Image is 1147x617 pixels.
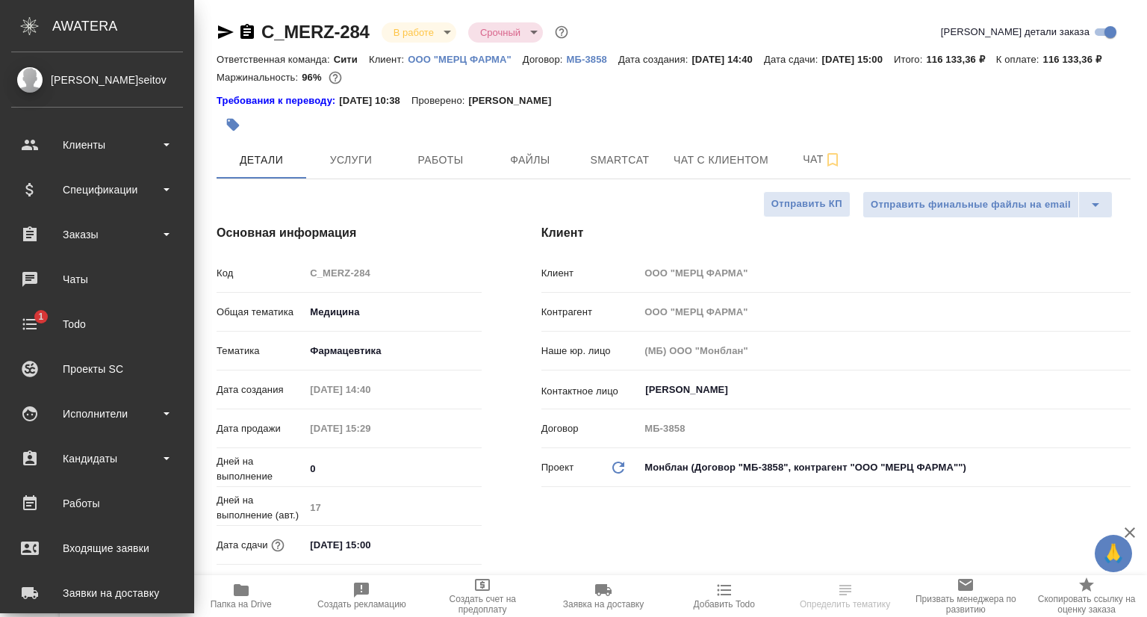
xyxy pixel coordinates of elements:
[11,134,183,156] div: Клиенты
[1035,594,1138,615] span: Скопировать ссылку на оценку заказа
[217,23,234,41] button: Скопировать ссылку для ЯМессенджера
[11,582,183,604] div: Заявки на доставку
[4,261,190,298] a: Чаты
[4,350,190,388] a: Проекты SC
[217,538,268,553] p: Дата сдачи
[639,455,1131,480] div: Монблан (Договор "МБ-3858", контрагент "ООО "МЕРЦ ФАРМА"")
[334,54,369,65] p: Сити
[763,191,851,217] button: Отправить КП
[11,403,183,425] div: Исполнители
[217,108,249,141] button: Добавить тэг
[226,151,297,170] span: Детали
[11,358,183,380] div: Проекты SC
[238,23,256,41] button: Скопировать ссылку
[317,599,406,610] span: Создать рекламацию
[541,421,640,436] p: Договор
[217,421,305,436] p: Дата продажи
[217,382,305,397] p: Дата создания
[422,575,543,617] button: Создать счет на предоплату
[211,599,272,610] span: Папка на Drive
[541,224,1131,242] h4: Клиент
[941,25,1090,40] span: [PERSON_NAME] детали заказа
[431,594,534,615] span: Создать счет на предоплату
[541,266,640,281] p: Клиент
[1122,388,1125,391] button: Open
[785,575,906,617] button: Определить тематику
[996,54,1043,65] p: К оплате:
[468,22,543,43] div: В работе
[639,262,1131,284] input: Пустое поле
[11,179,183,201] div: Спецификации
[926,54,995,65] p: 116 133,36 ₽
[691,54,764,65] p: [DATE] 14:40
[261,22,370,42] a: C_MERZ-284
[181,575,302,617] button: Папка на Drive
[305,497,481,518] input: Пустое поле
[541,305,640,320] p: Контрагент
[1095,535,1132,572] button: 🙏
[862,191,1079,218] button: Отправить финальные файлы на email
[217,72,302,83] p: Маржинальность:
[1043,54,1113,65] p: 116 133,36 ₽
[821,54,894,65] p: [DATE] 15:00
[1026,575,1147,617] button: Скопировать ссылку на оценку заказа
[217,266,305,281] p: Код
[305,338,481,364] div: Фармацевтика
[541,384,640,399] p: Контактное лицо
[4,306,190,343] a: 1Todo
[11,72,183,88] div: [PERSON_NAME]seitov
[11,447,183,470] div: Кандидаты
[771,196,842,213] span: Отправить КП
[523,54,567,65] p: Договор:
[563,599,644,610] span: Заявка на доставку
[800,599,890,610] span: Определить тематику
[639,418,1131,439] input: Пустое поле
[543,575,664,617] button: Заявка на доставку
[268,536,287,555] button: Если добавить услуги и заполнить их объемом, то дата рассчитается автоматически
[694,599,755,610] span: Добавить Todo
[305,534,435,556] input: ✎ Введи что-нибудь
[786,150,858,169] span: Чат
[664,575,785,617] button: Добавить Todo
[11,537,183,559] div: Входящие заявки
[541,344,640,359] p: Наше юр. лицо
[914,594,1017,615] span: Призвать менеджера по развитию
[217,224,482,242] h4: Основная информация
[905,575,1026,617] button: Призвать менеджера по развитию
[305,300,481,325] div: Медицина
[217,454,305,484] p: Дней на выполнение
[408,52,523,65] a: ООО "МЕРЦ ФАРМА"
[567,52,618,65] a: МБ-3858
[618,54,691,65] p: Дата создания:
[11,223,183,246] div: Заказы
[11,492,183,515] div: Работы
[339,93,411,108] p: [DATE] 10:38
[862,191,1113,218] div: split button
[639,301,1131,323] input: Пустое поле
[305,458,481,480] input: ✎ Введи что-нибудь
[468,93,562,108] p: [PERSON_NAME]
[369,54,408,65] p: Клиент:
[52,11,194,41] div: AWATERA
[405,151,476,170] span: Работы
[315,151,387,170] span: Услуги
[4,485,190,522] a: Работы
[584,151,656,170] span: Smartcat
[871,196,1071,214] span: Отправить финальные файлы на email
[389,26,438,39] button: В работе
[217,54,334,65] p: Ответственная команда:
[1101,538,1126,569] span: 🙏
[382,22,456,43] div: В работе
[217,493,305,523] p: Дней на выполнение (авт.)
[894,54,926,65] p: Итого:
[217,93,339,108] div: Нажми, чтобы открыть папку с инструкцией
[11,313,183,335] div: Todo
[217,305,305,320] p: Общая тематика
[552,22,571,42] button: Доп статусы указывают на важность/срочность заказа
[567,54,618,65] p: МБ-3858
[4,530,190,567] a: Входящие заявки
[476,26,525,39] button: Срочный
[302,575,423,617] button: Создать рекламацию
[408,54,523,65] p: ООО "МЕРЦ ФАРМА"
[217,93,339,108] a: Требования к переводу:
